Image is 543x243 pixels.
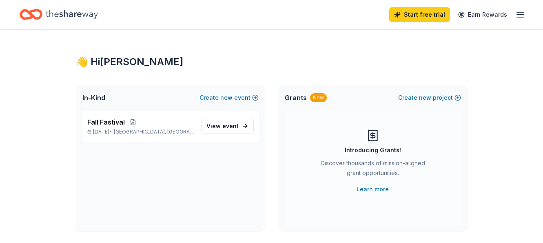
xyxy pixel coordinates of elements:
[82,93,105,103] span: In-Kind
[398,93,461,103] button: Createnewproject
[87,117,125,127] span: Fall Fastival
[357,184,389,194] a: Learn more
[76,55,468,68] div: 👋 Hi [PERSON_NAME]
[220,93,233,103] span: new
[345,145,401,155] div: Introducing Grants!
[199,93,259,103] button: Createnewevent
[389,7,450,22] a: Start free trial
[87,129,195,135] p: [DATE] •
[317,158,428,181] div: Discover thousands of mission-aligned grant opportunities.
[20,5,98,24] a: Home
[310,93,327,102] div: New
[419,93,431,103] span: new
[201,119,254,134] a: View event
[114,129,194,135] span: [GEOGRAPHIC_DATA], [GEOGRAPHIC_DATA]
[206,121,239,131] span: View
[285,93,307,103] span: Grants
[222,123,239,129] span: event
[453,7,512,22] a: Earn Rewards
